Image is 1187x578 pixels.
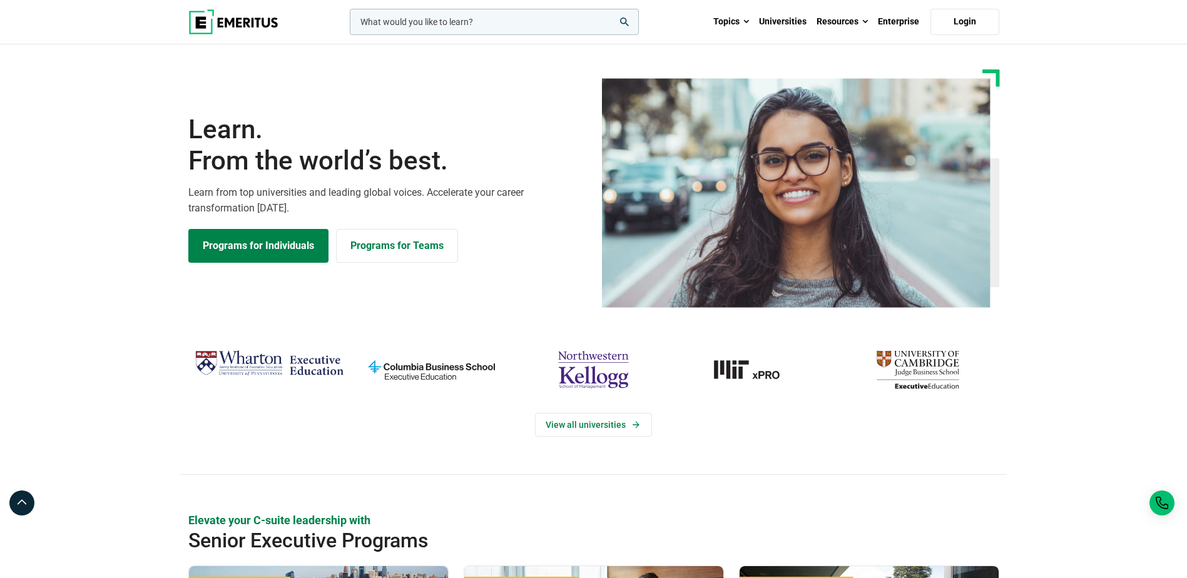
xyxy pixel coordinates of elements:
input: woocommerce-product-search-field-0 [350,9,639,35]
a: View Universities [535,413,652,437]
a: Explore Programs [188,229,329,263]
img: northwestern-kellogg [519,345,668,394]
img: Learn from the world's best [602,78,991,308]
img: Wharton Executive Education [195,345,344,382]
img: MIT xPRO [681,345,830,394]
h2: Senior Executive Programs [188,528,918,553]
a: MIT-xPRO [681,345,830,394]
h1: Learn. [188,114,586,177]
img: cambridge-judge-business-school [843,345,992,394]
p: Elevate your C-suite leadership with [188,512,999,528]
p: Learn from top universities and leading global voices. Accelerate your career transformation [DATE]. [188,185,586,216]
a: Login [930,9,999,35]
span: From the world’s best. [188,145,586,176]
a: Explore for Business [336,229,458,263]
img: columbia-business-school [357,345,506,394]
